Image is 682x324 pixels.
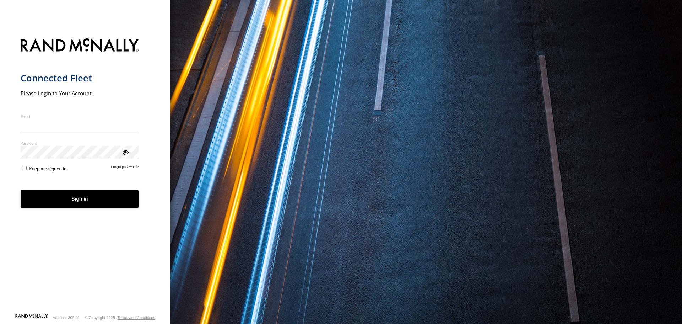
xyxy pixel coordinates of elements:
div: Version: 309.01 [53,315,80,320]
a: Terms and Conditions [118,315,155,320]
button: Sign in [21,190,139,208]
div: ViewPassword [121,148,129,155]
h2: Please Login to Your Account [21,90,139,97]
input: Keep me signed in [22,166,27,170]
img: Rand McNally [21,37,139,55]
span: Keep me signed in [29,166,66,171]
h1: Connected Fleet [21,72,139,84]
label: Email [21,114,139,119]
label: Password [21,140,139,146]
a: Visit our Website [15,314,48,321]
form: main [21,34,150,313]
a: Forgot password? [111,165,139,171]
div: © Copyright 2025 - [85,315,155,320]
